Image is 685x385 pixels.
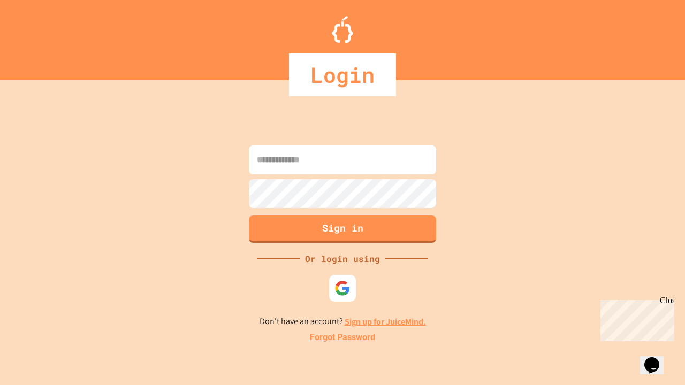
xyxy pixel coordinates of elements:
button: Sign in [249,215,436,243]
div: Or login using [300,252,385,265]
div: Login [289,53,396,96]
img: google-icon.svg [334,280,351,296]
a: Sign up for JuiceMind. [345,316,426,327]
iframe: chat widget [596,296,674,341]
div: Chat with us now!Close [4,4,74,68]
img: Logo.svg [332,16,353,43]
a: Forgot Password [310,331,375,344]
iframe: chat widget [640,342,674,374]
p: Don't have an account? [260,315,426,328]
